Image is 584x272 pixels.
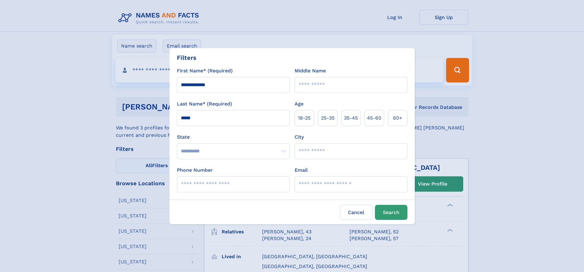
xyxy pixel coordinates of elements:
span: 45‑60 [367,114,381,122]
label: Last Name* (Required) [177,100,232,108]
label: Cancel [340,205,372,220]
label: Phone Number [177,167,213,174]
span: 60+ [393,114,402,122]
button: Search [375,205,407,220]
span: 35‑45 [344,114,358,122]
div: Filters [177,53,197,62]
label: First Name* (Required) [177,67,233,75]
label: City [295,133,304,141]
span: 25‑35 [321,114,334,122]
span: 18‑25 [298,114,311,122]
label: State [177,133,290,141]
label: Middle Name [295,67,326,75]
label: Email [295,167,308,174]
label: Age [295,100,303,108]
